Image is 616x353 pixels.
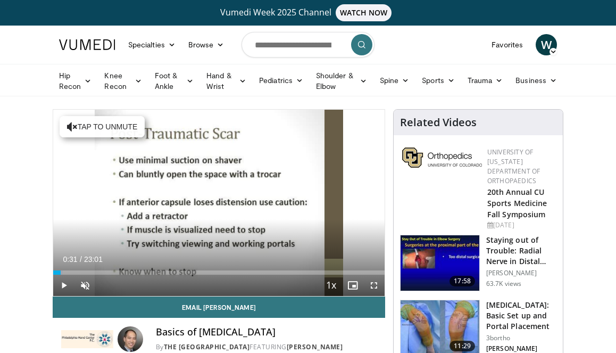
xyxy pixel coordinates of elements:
[53,4,563,21] a: Vumedi Week 2025 ChannelWATCH NOW
[53,270,385,275] div: Progress Bar
[98,70,148,92] a: Knee Recon
[363,275,385,296] button: Fullscreen
[53,110,385,296] video-js: Video Player
[59,39,115,50] img: VuMedi Logo
[342,275,363,296] button: Enable picture-in-picture mode
[461,70,510,91] a: Trauma
[486,344,556,353] p: [PERSON_NAME]
[80,255,82,264] span: /
[486,300,556,332] h3: [MEDICAL_DATA]: Basic Set up and Portal Placement
[402,147,482,168] img: 355603a8-37da-49b6-856f-e00d7e9307d3.png.150x105_q85_autocrop_double_scale_upscale_version-0.2.png
[63,255,77,264] span: 0:31
[287,342,343,351] a: [PERSON_NAME]
[400,235,556,291] a: 17:58 Staying out of Trouble: Radial Nerve in Distal Humerus Fracture, Dis… [PERSON_NAME] 63.7K v...
[485,34,529,55] a: Favorites
[53,297,385,318] a: Email [PERSON_NAME]
[401,235,479,291] img: Q2xRg7exoPLTwO8X4xMDoxOjB1O8AjAz_1.150x105_q85_crop-smart_upscale.jpg
[242,32,374,58] input: Search topics, interventions
[61,326,113,352] img: The Philadelphia Hand Center
[336,4,392,21] span: WATCH NOW
[60,116,145,137] button: Tap to unmute
[373,70,415,91] a: Spine
[84,255,103,264] span: 23:01
[182,34,231,55] a: Browse
[164,342,250,351] a: The [GEOGRAPHIC_DATA]
[509,70,563,91] a: Business
[321,275,342,296] button: Playback Rate
[415,70,461,91] a: Sports
[536,34,557,55] a: W
[449,276,475,286] span: 17:58
[487,220,554,230] div: [DATE]
[400,116,477,129] h4: Related Videos
[486,280,521,288] p: 63.7K views
[122,34,182,55] a: Specialties
[487,147,540,185] a: University of [US_STATE] Department of Orthopaedics
[310,70,373,92] a: Shoulder & Elbow
[449,341,475,351] span: 11:29
[156,342,377,352] div: By FEATURING
[486,269,556,277] p: [PERSON_NAME]
[156,326,377,338] h4: Basics of [MEDICAL_DATA]
[53,70,98,92] a: Hip Recon
[486,334,556,342] p: 3bortho
[148,70,200,92] a: Foot & Ankle
[487,187,547,219] a: 20th Annual CU Sports Medicine Fall Symposium
[53,275,74,296] button: Play
[200,70,253,92] a: Hand & Wrist
[118,326,143,352] img: Avatar
[486,235,556,267] h3: Staying out of Trouble: Radial Nerve in Distal Humerus Fracture, Dis…
[74,275,96,296] button: Unmute
[253,70,310,91] a: Pediatrics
